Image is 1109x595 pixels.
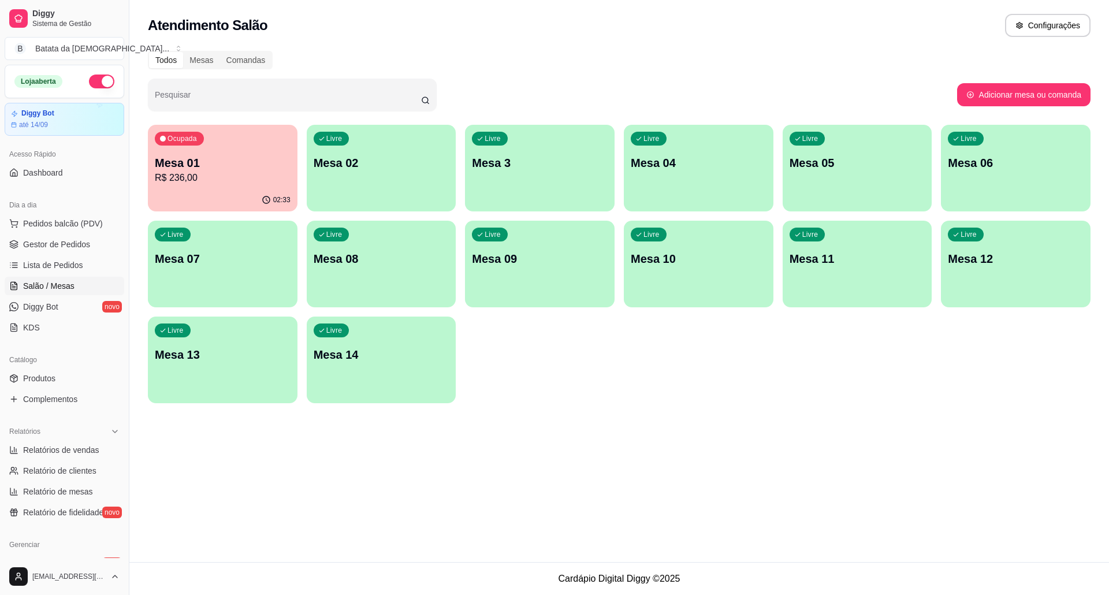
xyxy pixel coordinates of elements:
[5,214,124,233] button: Pedidos balcão (PDV)
[1005,14,1091,37] button: Configurações
[465,125,615,211] button: LivreMesa 3
[155,251,291,267] p: Mesa 07
[307,221,456,307] button: LivreMesa 08
[307,125,456,211] button: LivreMesa 02
[326,230,343,239] p: Livre
[23,465,96,477] span: Relatório de clientes
[307,317,456,403] button: LivreMesa 14
[23,444,99,456] span: Relatórios de vendas
[631,251,766,267] p: Mesa 10
[148,16,267,35] h2: Atendimento Salão
[155,94,421,105] input: Pesquisar
[168,326,184,335] p: Livre
[168,230,184,239] p: Livre
[9,427,40,436] span: Relatórios
[5,37,124,60] button: Select a team
[961,230,977,239] p: Livre
[23,486,93,497] span: Relatório de mesas
[23,557,72,569] span: Entregadores
[23,280,75,292] span: Salão / Mesas
[23,322,40,333] span: KDS
[149,52,183,68] div: Todos
[485,230,501,239] p: Livre
[23,393,77,405] span: Complementos
[5,103,124,136] a: Diggy Botaté 14/09
[148,317,297,403] button: LivreMesa 13
[148,221,297,307] button: LivreMesa 07
[485,134,501,143] p: Livre
[790,155,925,171] p: Mesa 05
[273,195,291,204] p: 02:33
[23,239,90,250] span: Gestor de Pedidos
[5,235,124,254] a: Gestor de Pedidos
[168,134,197,143] p: Ocupada
[643,230,660,239] p: Livre
[155,171,291,185] p: R$ 236,00
[148,125,297,211] button: OcupadaMesa 01R$ 236,0002:33
[961,134,977,143] p: Livre
[948,251,1084,267] p: Mesa 12
[23,301,58,313] span: Diggy Bot
[5,297,124,316] a: Diggy Botnovo
[5,5,124,32] a: DiggySistema de Gestão
[957,83,1091,106] button: Adicionar mesa ou comanda
[35,43,169,54] div: Batata da [DEMOGRAPHIC_DATA] ...
[5,369,124,388] a: Produtos
[5,351,124,369] div: Catálogo
[5,145,124,163] div: Acesso Rápido
[326,326,343,335] p: Livre
[5,563,124,590] button: [EMAIL_ADDRESS][DOMAIN_NAME]
[21,109,54,118] article: Diggy Bot
[220,52,272,68] div: Comandas
[23,167,63,178] span: Dashboard
[32,19,120,28] span: Sistema de Gestão
[5,256,124,274] a: Lista de Pedidos
[314,155,449,171] p: Mesa 02
[89,75,114,88] button: Alterar Status
[783,125,932,211] button: LivreMesa 05
[783,221,932,307] button: LivreMesa 11
[5,482,124,501] a: Relatório de mesas
[5,462,124,480] a: Relatório de clientes
[5,441,124,459] a: Relatórios de vendas
[802,134,818,143] p: Livre
[5,163,124,182] a: Dashboard
[631,155,766,171] p: Mesa 04
[472,251,608,267] p: Mesa 09
[472,155,608,171] p: Mesa 3
[14,75,62,88] div: Loja aberta
[129,562,1109,595] footer: Cardápio Digital Diggy © 2025
[948,155,1084,171] p: Mesa 06
[5,390,124,408] a: Complementos
[802,230,818,239] p: Livre
[23,218,103,229] span: Pedidos balcão (PDV)
[790,251,925,267] p: Mesa 11
[643,134,660,143] p: Livre
[23,507,103,518] span: Relatório de fidelidade
[326,134,343,143] p: Livre
[32,572,106,581] span: [EMAIL_ADDRESS][DOMAIN_NAME]
[624,221,773,307] button: LivreMesa 10
[5,503,124,522] a: Relatório de fidelidadenovo
[32,9,120,19] span: Diggy
[5,318,124,337] a: KDS
[5,535,124,554] div: Gerenciar
[183,52,219,68] div: Mesas
[14,43,26,54] span: B
[314,347,449,363] p: Mesa 14
[941,125,1091,211] button: LivreMesa 06
[155,347,291,363] p: Mesa 13
[624,125,773,211] button: LivreMesa 04
[19,120,48,129] article: até 14/09
[23,259,83,271] span: Lista de Pedidos
[5,554,124,572] a: Entregadoresnovo
[23,373,55,384] span: Produtos
[465,221,615,307] button: LivreMesa 09
[314,251,449,267] p: Mesa 08
[941,221,1091,307] button: LivreMesa 12
[155,155,291,171] p: Mesa 01
[5,196,124,214] div: Dia a dia
[5,277,124,295] a: Salão / Mesas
